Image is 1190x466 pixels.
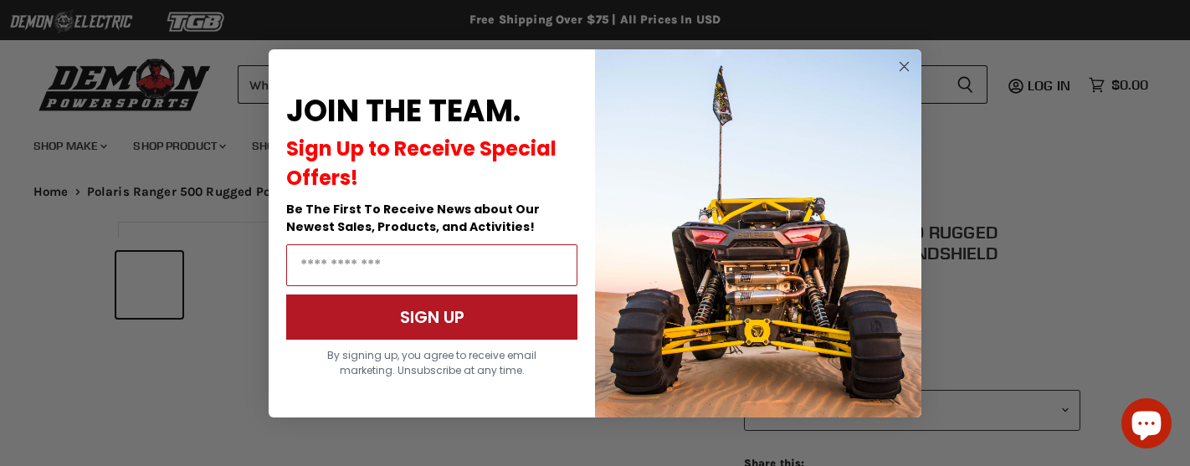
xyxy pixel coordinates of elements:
span: Sign Up to Receive Special Offers! [286,135,557,192]
button: Close dialog [894,56,915,77]
inbox-online-store-chat: Shopify online store chat [1116,398,1177,453]
input: Email Address [286,244,577,286]
span: Be The First To Receive News about Our Newest Sales, Products, and Activities! [286,201,540,235]
button: SIGN UP [286,294,577,340]
span: JOIN THE TEAM. [286,90,521,132]
img: a9095488-b6e7-41ba-879d-588abfab540b.jpeg [595,49,921,417]
span: By signing up, you agree to receive email marketing. Unsubscribe at any time. [327,348,536,377]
